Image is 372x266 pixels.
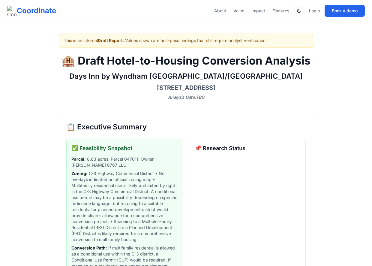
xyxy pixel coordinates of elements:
strong: Conversion Path : [71,245,107,250]
span: 8.63 acres; Parcel 047011; Owner [PERSON_NAME] 6767 LLC [71,156,177,168]
button: Switch to dark mode [294,6,304,16]
a: Impact [251,8,265,14]
p: Analysis Date: TBD [59,94,313,100]
div: This is an internal . Values shown are first-pass findings that still require analyst verification. [59,34,313,47]
span: C-3 Highway Commercial District • No overlays indicated on official zoning map • Multifamily resi... [71,171,177,243]
h1: 🏨 Draft Hotel-to-Housing Conversion Analysis [59,55,313,67]
h3: [STREET_ADDRESS] [59,83,313,92]
h3: 📌 Research Status [195,144,301,153]
button: Book a demo [325,5,365,17]
a: Value [233,8,244,14]
h2: Days Inn by Wyndham [GEOGRAPHIC_DATA]/[GEOGRAPHIC_DATA] [59,71,313,81]
a: Coordinate [7,6,56,16]
img: Coordinate [7,6,17,16]
a: Login [309,8,320,14]
h3: ✅ Feasibility Snapshot [71,144,177,153]
strong: Parcel : [71,156,86,162]
strong: Zoning : [71,171,88,176]
a: About [214,8,226,14]
strong: Draft Report [98,38,123,43]
h2: 📋 Executive Summary [66,122,306,132]
a: Features [272,8,289,14]
span: Coordinate [17,6,56,16]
